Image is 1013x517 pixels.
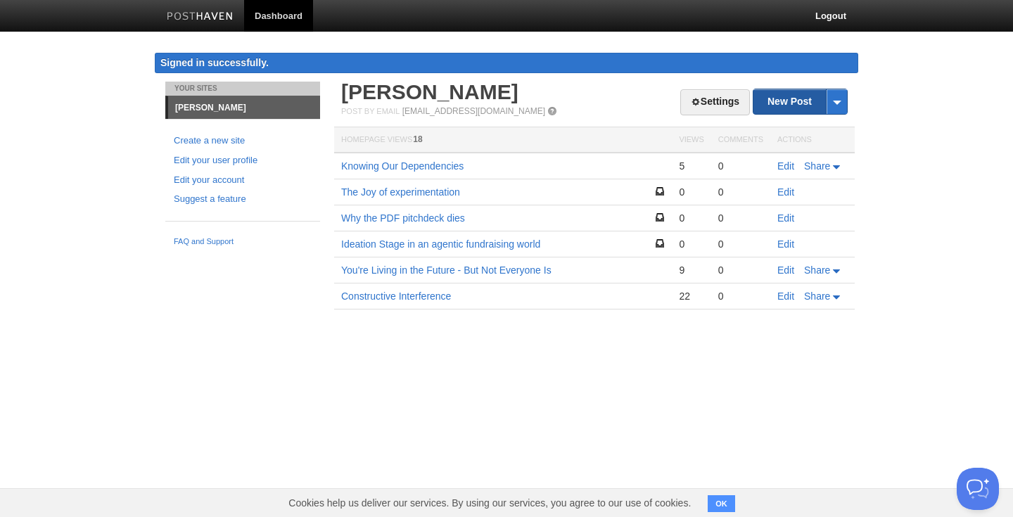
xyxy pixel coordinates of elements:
[679,238,703,250] div: 0
[174,134,312,148] a: Create a new site
[718,264,763,276] div: 0
[168,96,320,119] a: [PERSON_NAME]
[718,290,763,302] div: 0
[777,291,794,302] a: Edit
[402,106,545,116] a: [EMAIL_ADDRESS][DOMAIN_NAME]
[777,264,794,276] a: Edit
[957,468,999,510] iframe: Help Scout Beacon - Open
[777,186,794,198] a: Edit
[679,160,703,172] div: 5
[174,153,312,168] a: Edit your user profile
[718,238,763,250] div: 0
[711,127,770,153] th: Comments
[753,89,847,114] a: New Post
[174,173,312,188] a: Edit your account
[341,80,518,103] a: [PERSON_NAME]
[679,186,703,198] div: 0
[155,53,858,73] div: Signed in successfully.
[708,495,735,512] button: OK
[341,160,464,172] a: Knowing Our Dependencies
[770,127,855,153] th: Actions
[679,264,703,276] div: 9
[341,291,451,302] a: Constructive Interference
[341,186,460,198] a: The Joy of experimentation
[718,212,763,224] div: 0
[680,89,750,115] a: Settings
[777,238,794,250] a: Edit
[413,134,422,144] span: 18
[718,160,763,172] div: 0
[341,264,552,276] a: You're Living in the Future - But Not Everyone Is
[777,160,794,172] a: Edit
[334,127,672,153] th: Homepage Views
[165,82,320,96] li: Your Sites
[804,291,830,302] span: Share
[174,192,312,207] a: Suggest a feature
[167,12,234,23] img: Posthaven-bar
[679,212,703,224] div: 0
[804,264,830,276] span: Share
[777,212,794,224] a: Edit
[718,186,763,198] div: 0
[341,212,465,224] a: Why the PDF pitchdeck dies
[672,127,711,153] th: Views
[274,489,705,517] span: Cookies help us deliver our services. By using our services, you agree to our use of cookies.
[804,160,830,172] span: Share
[341,238,540,250] a: Ideation Stage in an agentic fundraising world
[174,236,312,248] a: FAQ and Support
[679,290,703,302] div: 22
[341,107,400,115] span: Post by Email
